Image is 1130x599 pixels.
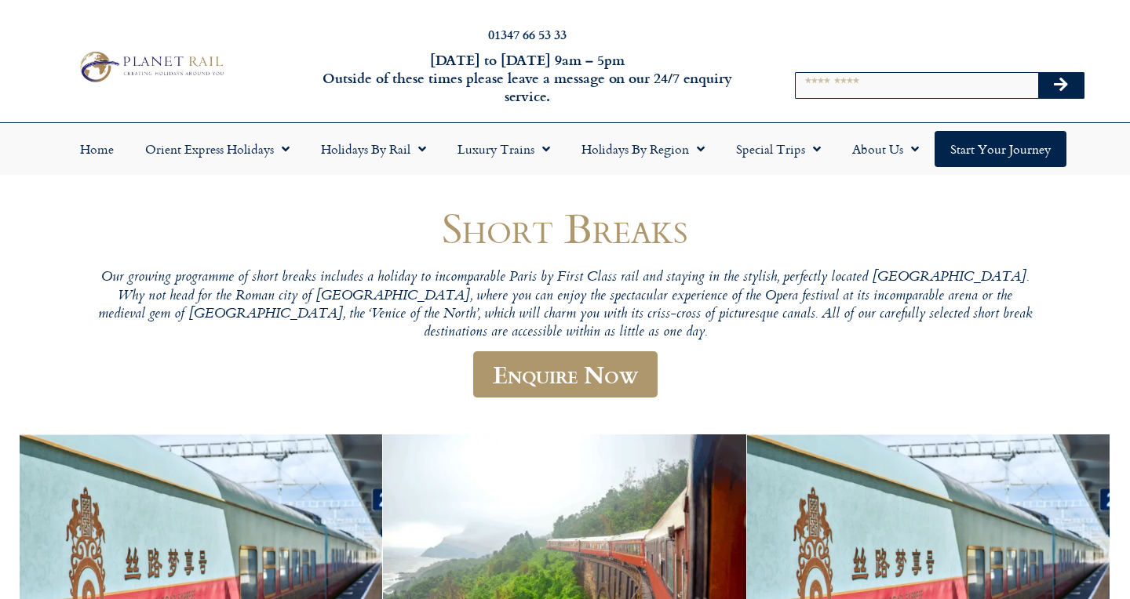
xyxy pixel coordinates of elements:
a: About Us [837,131,935,167]
a: Holidays by Rail [305,131,442,167]
h6: [DATE] to [DATE] 9am – 5pm Outside of these times please leave a message on our 24/7 enquiry serv... [305,51,749,106]
a: 01347 66 53 33 [488,25,567,43]
a: Orient Express Holidays [129,131,305,167]
nav: Menu [8,131,1122,167]
h1: Short Breaks [94,205,1036,251]
a: Holidays by Region [566,131,720,167]
a: Start your Journey [935,131,1066,167]
a: Special Trips [720,131,837,167]
button: Search [1038,73,1084,98]
a: Home [64,131,129,167]
a: Enquire Now [473,351,658,398]
p: Our growing programme of short breaks includes a holiday to incomparable Paris by First Class rai... [94,269,1036,342]
a: Luxury Trains [442,131,566,167]
img: Planet Rail Train Holidays Logo [74,48,228,85]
